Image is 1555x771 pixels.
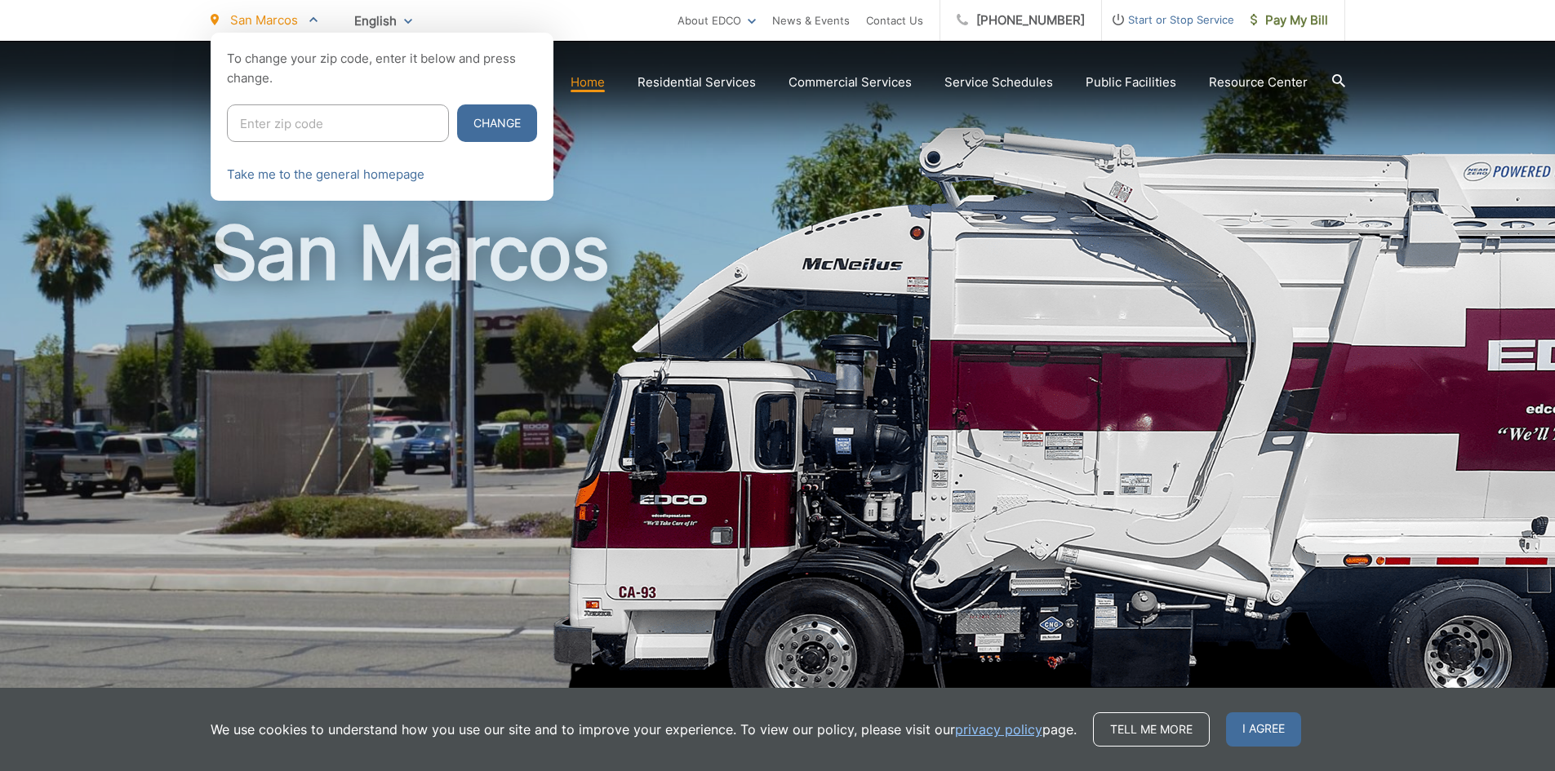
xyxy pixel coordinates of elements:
span: English [342,7,424,35]
span: Pay My Bill [1251,11,1328,30]
a: Tell me more [1093,712,1210,747]
span: San Marcos [230,12,298,28]
a: Contact Us [866,11,923,30]
span: I agree [1226,712,1301,747]
p: To change your zip code, enter it below and press change. [227,49,537,88]
a: Take me to the general homepage [227,165,424,184]
input: Enter zip code [227,104,449,142]
button: Change [457,104,537,142]
a: News & Events [772,11,850,30]
a: privacy policy [955,720,1042,739]
a: About EDCO [678,11,756,30]
p: We use cookies to understand how you use our site and to improve your experience. To view our pol... [211,720,1077,739]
